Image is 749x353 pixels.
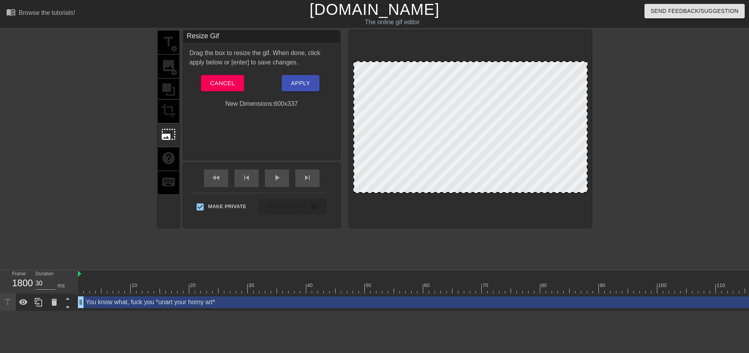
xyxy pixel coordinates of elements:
[309,1,439,18] a: [DOMAIN_NAME]
[291,78,310,88] span: Apply
[210,78,235,88] span: Cancel
[717,282,726,289] div: 110
[6,7,16,17] span: menu_book
[307,282,314,289] div: 40
[19,9,75,16] div: Browse the tutorials!
[12,276,24,290] div: 1800
[77,298,85,306] span: drag_handle
[541,282,548,289] div: 80
[190,282,197,289] div: 20
[131,282,138,289] div: 10
[211,173,221,182] span: fast_rewind
[242,173,251,182] span: skip_previous
[483,282,490,289] div: 70
[35,272,53,276] label: Duration
[184,99,340,109] div: New Dimensions: 600 x 337
[282,75,319,91] button: Apply
[424,282,431,289] div: 60
[208,203,247,210] span: Make Private
[644,4,745,18] button: Send Feedback/Suggestion
[6,7,75,20] a: Browse the tutorials!
[248,282,256,289] div: 30
[6,270,30,293] div: Frame
[366,282,373,289] div: 50
[184,31,340,43] div: Resize Gif
[254,18,531,27] div: The online gif editor
[161,127,176,142] span: photo_size_select_large
[201,75,244,91] button: Cancel
[600,282,607,289] div: 90
[651,6,738,16] span: Send Feedback/Suggestion
[57,282,65,290] div: ms
[658,282,668,289] div: 100
[272,173,282,182] span: play_arrow
[184,48,340,67] div: Drag the box to resize the gif. When done, click apply below or [enter] to save changes.
[303,173,312,182] span: skip_next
